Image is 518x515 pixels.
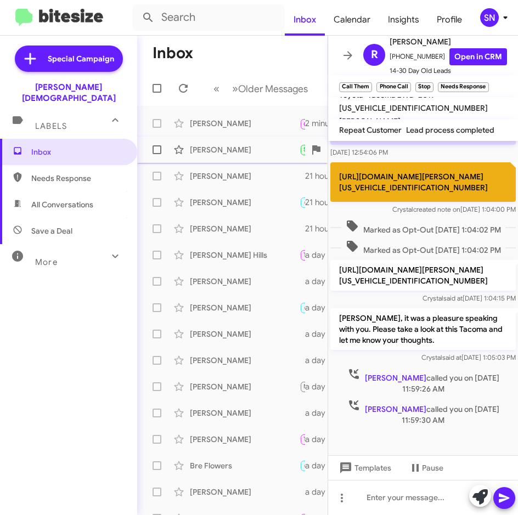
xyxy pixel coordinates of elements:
span: Labels [35,121,67,131]
span: [PERSON_NAME] [365,373,426,383]
div: 21 hours ago [305,223,362,234]
span: [PERSON_NAME] [390,35,507,48]
div: Hi [PERSON_NAME]! The QX80 is no longer in our inventory. Would you like to schedule another appo... [300,380,305,393]
div: 21 hours ago [305,171,362,182]
div: Hi [PERSON_NAME], this is [PERSON_NAME]. Thanks for reaching out. I'm interested in the Sierra 15... [300,355,305,366]
span: More [35,257,58,267]
span: Sold [303,146,316,153]
span: Marked as Opt-Out [DATE] 1:04:02 PM [341,219,505,235]
div: Im free to come by anytime. Did you get another black Denali with a tan interior? [300,408,305,418]
div: thanks [PERSON_NAME] got a better deal [300,486,305,497]
div: [PERSON_NAME] [190,144,300,155]
div: 2 minutes ago [305,118,367,129]
div: a day ago [305,276,351,287]
span: Older Messages [238,83,308,95]
div: a day ago [305,486,351,497]
span: called you on [DATE] 11:59:30 AM [330,399,516,426]
span: [DATE] 12:54:06 PM [330,148,388,156]
div: [PERSON_NAME] Hills [190,250,300,261]
div: Perfect! [300,196,305,208]
button: Next [226,77,314,100]
span: R [371,46,378,64]
span: Save a Deal [31,225,72,236]
div: a day ago [305,250,351,261]
span: Repeat Customer [339,125,402,135]
span: called you on [DATE] 11:59:26 AM [330,367,516,394]
span: [PERSON_NAME] [365,404,426,414]
a: Special Campaign [15,46,123,72]
span: All Conversations [31,199,93,210]
span: Call Them [303,121,332,128]
span: Crystal [DATE] 1:04:15 PM [423,294,516,302]
span: Crystal [DATE] 1:04:00 PM [392,205,516,213]
a: Insights [379,4,428,36]
div: You're welcome! Feel free to reach out anytime. Looking forward to assisting you further! [300,248,305,261]
span: Needs Response [31,173,125,184]
div: 21 hours ago [305,197,362,208]
h1: Inbox [153,44,193,62]
span: Marked as Opt-Out [DATE] 1:04:02 PM [341,240,505,256]
button: Templates [328,458,400,478]
div: a day ago [305,355,351,366]
span: Try Pausing [303,251,335,258]
div: a day ago [305,381,351,392]
div: [PERSON_NAME] [190,486,300,497]
span: Profile [428,4,471,36]
span: 🔥 Hot [303,304,322,311]
span: Inbox [31,146,125,157]
a: Inbox [285,4,325,36]
div: a day ago [305,460,351,471]
span: Lead process completed [406,125,494,135]
span: 🔥 Hot [303,199,322,206]
div: [PERSON_NAME] [190,302,300,313]
div: We love to hear that! We look forward to assisting you and you wife when you are ready. [300,143,305,156]
span: [PHONE_NUMBER] [390,48,507,65]
span: » [232,82,238,95]
p: [URL][DOMAIN_NAME][PERSON_NAME][US_VEHICLE_IDENTIFICATION_NUMBER] [330,162,516,202]
div: a day ago [305,329,351,339]
div: a day ago [305,408,351,418]
button: Pause [400,458,452,478]
span: Templates [337,458,391,478]
div: Inbound Call [300,116,305,130]
span: said at [443,294,463,302]
div: [PERSON_NAME] [190,434,300,445]
span: said at [442,353,461,361]
div: [PERSON_NAME] [190,171,300,182]
small: Phone Call [376,82,410,92]
div: [PERSON_NAME] [190,408,300,418]
span: 14-30 Day Old Leads [390,65,507,76]
span: Pause [422,458,443,478]
span: [PERSON_NAME] [339,116,401,126]
div: [PERSON_NAME] [190,329,300,339]
p: [URL][DOMAIN_NAME][PERSON_NAME][US_VEHICLE_IDENTIFICATION_NUMBER] [330,260,516,291]
div: a day ago [305,302,351,313]
div: [PERSON_NAME] [190,381,300,392]
div: I'm glad to hear that! Yes, he is! Please let us know if we can help with anything else. [300,329,305,339]
button: Previous [207,77,226,100]
small: Stop [415,82,433,92]
div: [PERSON_NAME] [190,223,300,234]
div: [PERSON_NAME] [190,197,300,208]
div: [PERSON_NAME] [190,276,300,287]
span: [US_VEHICLE_IDENTIFICATION_NUMBER] [339,103,488,113]
span: Try Pausing [303,435,335,443]
span: Not-Interested [303,383,346,390]
span: created note on [413,205,460,213]
span: Crystal [DATE] 1:05:03 PM [421,353,516,361]
small: Needs Response [438,82,488,92]
div: SN [480,8,499,27]
a: Open in CRM [449,48,507,65]
div: a day ago [305,434,351,445]
div: [PERSON_NAME] [190,118,300,129]
a: Calendar [325,4,379,36]
nav: Page navigation example [207,77,314,100]
div: Liked “That's completely fine! We can schedule an appointment for October. Just let me know what ... [300,433,305,445]
div: [PERSON_NAME] [190,355,300,366]
div: Awesome! Late November, early December [300,459,305,472]
div: Okay, we look forward to helping you when you are ready. [300,171,305,182]
span: Special Campaign [48,53,114,64]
